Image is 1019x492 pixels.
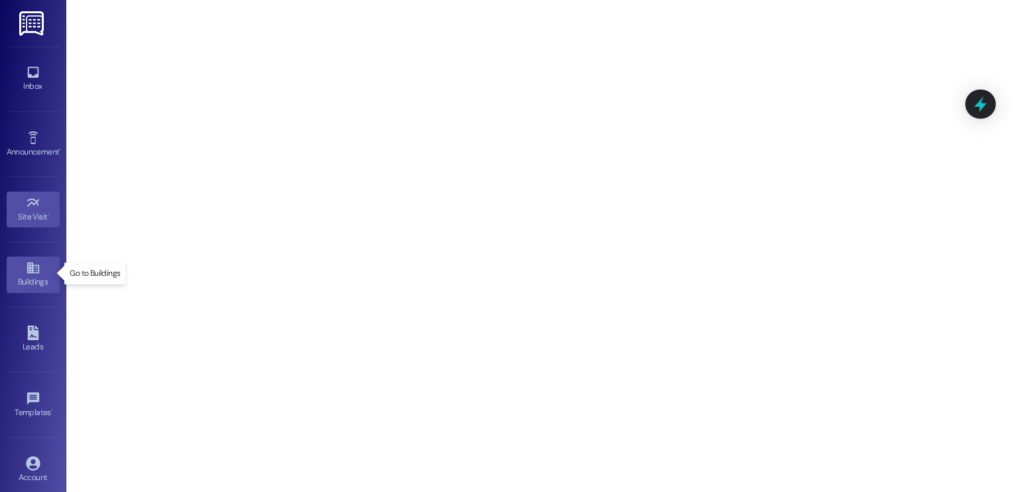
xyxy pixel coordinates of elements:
img: ResiDesk Logo [19,11,46,36]
span: • [51,406,53,415]
a: Templates • [7,387,60,423]
span: • [59,145,61,154]
span: • [48,210,50,219]
p: Go to Buildings [70,268,120,279]
a: Leads [7,322,60,357]
a: Account [7,452,60,488]
a: Site Visit • [7,192,60,227]
a: Buildings [7,257,60,292]
a: Inbox [7,61,60,97]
